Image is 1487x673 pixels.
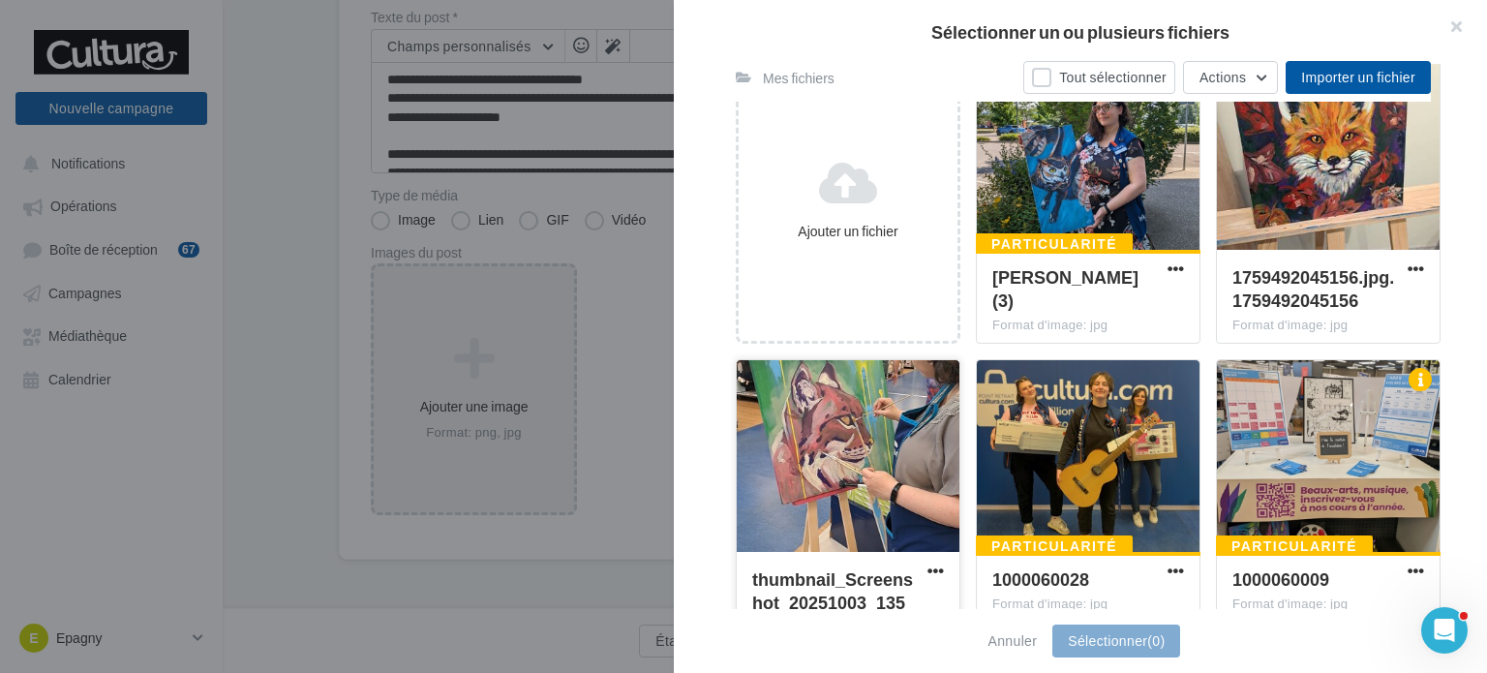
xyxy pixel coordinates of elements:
[976,233,1133,255] div: Particularité
[1183,61,1278,94] button: Actions
[981,629,1046,653] button: Annuler
[992,266,1138,311] span: claudia (3)
[752,568,913,636] span: thumbnail_Screenshot_20251003_135731_Gallery
[1232,596,1424,613] div: Format d'image: jpg
[1147,632,1165,649] span: (0)
[1232,317,1424,334] div: Format d'image: jpg
[992,317,1184,334] div: Format d'image: jpg
[992,596,1184,613] div: Format d'image: jpg
[1199,69,1246,85] span: Actions
[992,568,1089,590] span: 1000060028
[1301,69,1415,85] span: Importer un fichier
[746,222,950,241] div: Ajouter un fichier
[1232,266,1394,311] span: 1759492045156.jpg.1759492045156
[976,535,1133,557] div: Particularité
[1421,607,1468,654] iframe: Intercom live chat
[763,69,835,88] div: Mes fichiers
[1216,535,1373,557] div: Particularité
[1286,61,1431,94] button: Importer un fichier
[705,23,1456,41] h2: Sélectionner un ou plusieurs fichiers
[1232,568,1329,590] span: 1000060009
[1052,625,1180,658] button: Sélectionner(0)
[1023,61,1175,94] button: Tout sélectionner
